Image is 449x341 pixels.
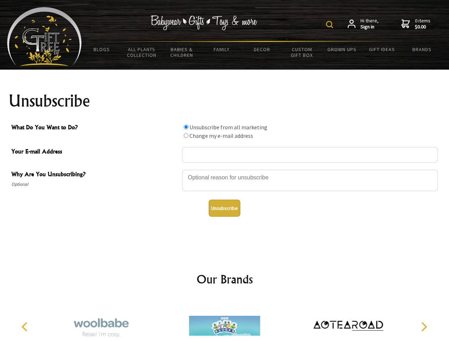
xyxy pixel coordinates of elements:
[11,123,178,133] span: What Do You Want to Do?
[416,319,432,335] button: Next
[282,42,322,63] a: Custom Gift Box
[362,42,402,57] a: Gift Ideas
[184,133,188,138] input: What Do You Want to Do?
[415,24,431,30] strong: $0.00
[9,92,441,109] h1: Unsubscribe
[401,18,431,30] a: 0 items$0.00
[151,15,257,30] img: Babywear - Gifts - Toys & more
[360,18,379,30] span: Hi there,
[11,170,178,180] span: Why Are You Unsubscribing?
[415,17,431,30] span: 0 items
[189,124,267,131] label: Unsubscribe from all marketing
[14,271,435,288] h2: Our Brands
[189,132,253,139] label: Change my e-mail address
[184,125,188,129] input: What Do You Want to Do?
[360,24,379,30] strong: Sign in
[242,42,282,57] a: Decor
[122,42,162,63] a: All Plants Collection
[209,200,240,217] button: Unsubscribe
[182,147,438,163] input: Your E-mail Address
[162,42,202,63] a: Babies & Children
[326,21,333,28] img: product search
[322,42,362,57] a: Grown Ups
[7,7,82,66] img: Babyware - Gifts - Toys and more...
[11,147,178,157] span: Your E-mail Address
[11,180,178,189] span: Optional
[402,42,442,57] a: Brands
[348,18,379,30] a: Hi there,Sign in
[82,42,122,57] a: BLOGS
[202,42,242,57] a: Family
[182,170,438,191] textarea: Why Are You Unsubscribing?
[18,319,33,335] button: Previous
